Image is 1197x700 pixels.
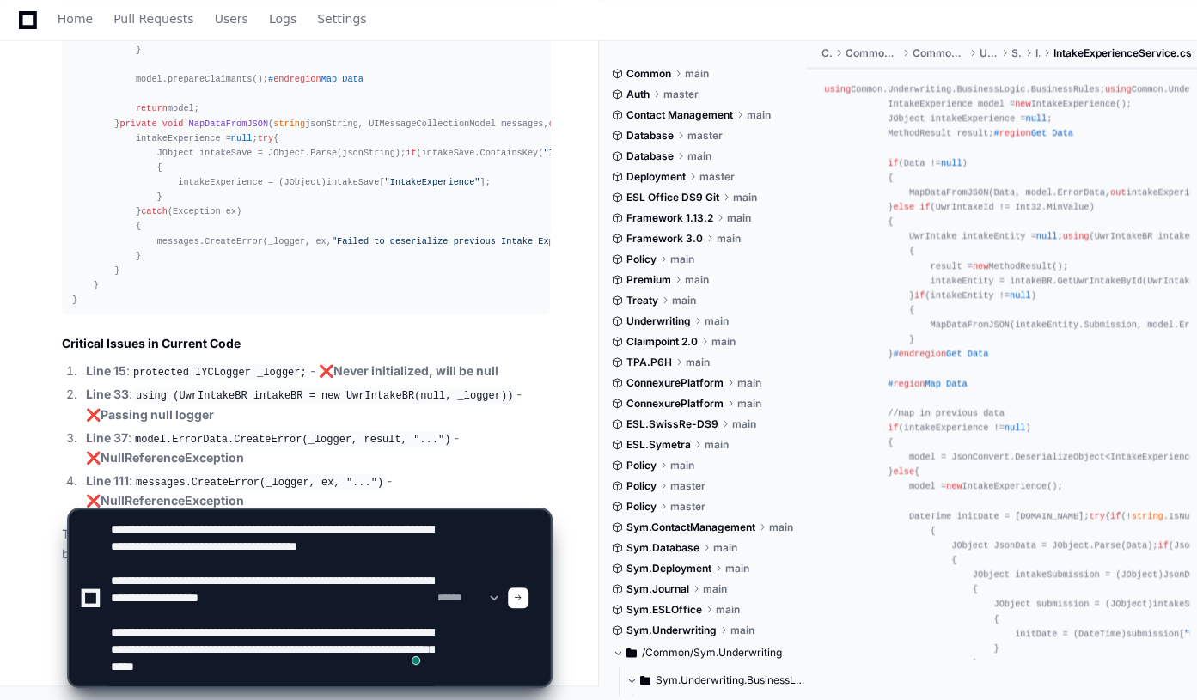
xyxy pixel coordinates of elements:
span: main [670,253,694,266]
span: # Get Data [993,129,1072,139]
span: Home [58,14,93,24]
strong: Never initialized, will be null [333,362,498,377]
span: null [941,158,962,168]
code: model.ErrorData.CreateError(_logger, result, "...") [131,431,454,447]
h2: Critical Issues in Current Code [62,334,550,351]
span: ESL.Symetra [626,438,691,452]
span: Pull Requests [113,14,193,24]
span: Contact Management [626,108,733,122]
span: Settings [317,14,366,24]
span: ConnexurePlatform [626,397,724,411]
span: # Map Data [888,379,967,389]
span: if [888,158,898,168]
span: main [685,273,709,287]
span: main [705,438,729,452]
li: : - ❌ [81,471,550,510]
span: out [1110,187,1126,198]
span: return [136,103,168,113]
span: Database [626,129,674,143]
span: main [670,459,694,472]
span: Services [1011,46,1022,60]
span: if [406,148,416,158]
span: Policy [626,253,657,266]
span: main [685,67,709,81]
span: master [687,129,723,143]
span: # Map Data [268,74,363,84]
span: main [717,232,741,246]
span: endregion [273,74,321,84]
code: using (UwrIntakeBR intakeBR = new UwrIntakeBR(null, _logger)) [132,387,516,403]
span: main [687,149,711,163]
code: messages.CreateError(_logger, ex, "...") [132,474,387,490]
span: using [1105,84,1132,94]
span: ESL.SwissRe-DS9 [626,417,718,431]
span: main [705,314,729,328]
span: string [273,119,305,129]
li: : - ❌ [81,361,550,381]
span: Common [821,46,831,60]
span: "IntakeExperience" [543,148,638,158]
span: Database [626,149,674,163]
span: null [231,133,253,143]
strong: NullReferenceException [101,449,244,464]
strong: Line 111 [86,472,129,487]
span: Deployment [626,170,686,184]
span: null [1005,423,1026,433]
span: "Failed to deserialize previous Intake Experience data." [332,236,628,247]
span: main [737,376,761,390]
span: main [711,335,736,349]
span: Claimpoint 2.0 [626,335,698,349]
span: Auth [626,88,650,101]
span: IntakeExperienceService.cs [1053,46,1192,60]
strong: Passing null logger [101,406,214,421]
span: null [1036,232,1058,242]
textarea: To enrich screen reader interactions, please activate Accessibility in Grammarly extension settings [107,510,434,685]
span: else [893,467,914,478]
span: Premium [626,273,671,287]
span: private [119,119,156,129]
span: null [1010,290,1031,301]
span: # Get Data [893,350,988,360]
span: main [747,108,771,122]
span: try [258,133,273,143]
span: main [732,417,756,431]
span: Logs [269,14,296,24]
span: TPA.P6H [626,356,672,369]
span: new [973,261,988,271]
code: protected IYCLogger _logger; [130,364,310,380]
span: main [686,356,710,369]
span: ConnexurePlatform [626,376,724,390]
span: master [699,170,735,184]
span: Policy [626,459,657,472]
span: Underwriting [979,46,998,60]
span: out [549,119,565,129]
span: MapDataFromJSON [189,119,268,129]
span: Common [626,67,671,81]
span: //map in previous data [888,408,1005,418]
span: void [162,119,184,129]
span: null [1025,114,1047,125]
span: master [663,88,699,101]
span: catch [141,206,168,216]
span: ESL Office DS9 Git [626,191,719,204]
span: Common.Underwriting.WebUI [912,46,965,60]
span: Framework 3.0 [626,232,703,246]
span: Intake [1035,46,1040,60]
span: endregion [899,350,946,360]
span: Treaty [626,294,658,307]
span: if [919,202,930,212]
span: if [888,423,898,433]
span: Framework 1.13.2 [626,211,713,225]
strong: Line 15 [86,362,126,377]
span: main [733,191,757,204]
span: "IntakeExperience" [384,177,479,187]
span: using [824,84,851,94]
span: using [1063,232,1090,242]
strong: Line 37 [86,429,128,444]
span: region [893,379,925,389]
span: jsonString, UIMessageCollectionModel messages, JObject intakeExperience [273,119,692,129]
span: main [727,211,751,225]
span: new [1015,99,1030,109]
span: main [737,397,761,411]
span: if [914,290,925,301]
